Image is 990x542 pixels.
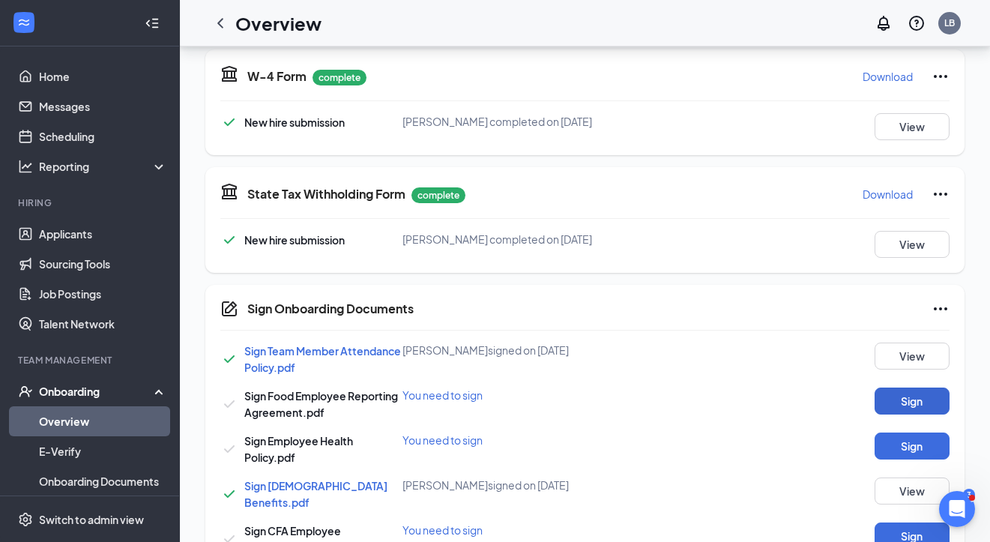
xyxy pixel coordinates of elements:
[244,389,398,419] span: Sign Food Employee Reporting Agreement.pdf
[39,512,144,527] div: Switch to admin view
[875,478,950,505] button: View
[220,440,238,458] svg: Checkmark
[39,61,167,91] a: Home
[908,14,926,32] svg: QuestionInfo
[220,395,238,413] svg: Checkmark
[247,301,414,317] h5: Sign Onboarding Documents
[875,231,950,258] button: View
[875,113,950,140] button: View
[932,185,950,203] svg: Ellipses
[18,512,33,527] svg: Settings
[875,14,893,32] svg: Notifications
[402,388,645,403] div: You need to sign
[39,384,154,399] div: Onboarding
[39,466,167,496] a: Onboarding Documents
[18,384,33,399] svg: UserCheck
[247,186,405,202] h5: State Tax Withholding Form
[220,182,238,200] svg: TaxGovernmentIcon
[244,344,401,374] a: Sign Team Member Attendance Policy.pdf
[402,343,645,358] div: [PERSON_NAME] signed on [DATE]
[875,388,950,415] button: Sign
[39,436,167,466] a: E-Verify
[411,187,465,203] p: complete
[39,279,167,309] a: Job Postings
[18,159,33,174] svg: Analysis
[39,159,168,174] div: Reporting
[244,233,345,247] span: New hire submission
[18,354,164,367] div: Team Management
[875,343,950,370] button: View
[402,232,592,246] span: [PERSON_NAME] completed on [DATE]
[402,115,592,128] span: [PERSON_NAME] completed on [DATE]
[863,69,913,84] p: Download
[220,113,238,131] svg: Checkmark
[16,15,31,30] svg: WorkstreamLogo
[402,478,645,493] div: [PERSON_NAME] signed on [DATE]
[211,14,229,32] svg: ChevronLeft
[244,479,387,509] a: Sign [DEMOGRAPHIC_DATA] Benefits.pdf
[39,91,167,121] a: Messages
[402,523,645,538] div: You need to sign
[863,187,913,202] p: Download
[39,121,167,151] a: Scheduling
[39,249,167,279] a: Sourcing Tools
[145,16,160,31] svg: Collapse
[862,182,914,206] button: Download
[944,16,955,29] div: LB
[247,68,307,85] h5: W-4 Form
[235,10,322,36] h1: Overview
[862,64,914,88] button: Download
[932,67,950,85] svg: Ellipses
[875,433,950,460] button: Sign
[244,115,345,129] span: New hire submission
[18,196,164,209] div: Hiring
[39,219,167,249] a: Applicants
[402,433,645,448] div: You need to sign
[39,309,167,339] a: Talent Network
[220,485,238,503] svg: Checkmark
[220,64,238,82] svg: TaxGovernmentIcon
[313,70,366,85] p: complete
[963,489,975,502] div: 3
[220,300,238,318] svg: CompanyDocumentIcon
[39,406,167,436] a: Overview
[244,434,353,464] span: Sign Employee Health Policy.pdf
[939,491,975,527] iframe: Intercom live chat
[220,350,238,368] svg: Checkmark
[220,231,238,249] svg: Checkmark
[932,300,950,318] svg: Ellipses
